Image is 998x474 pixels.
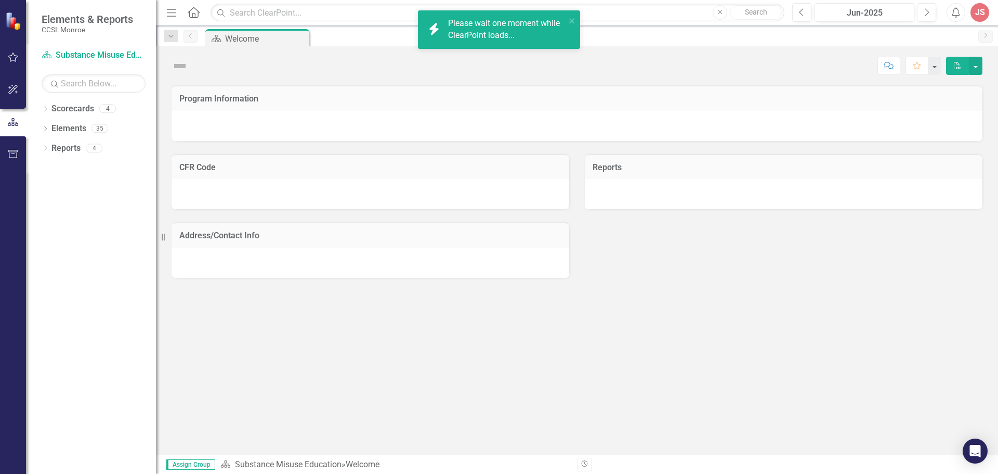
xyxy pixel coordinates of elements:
[42,74,146,93] input: Search Below...
[99,105,116,113] div: 4
[86,144,102,152] div: 4
[745,8,767,16] span: Search
[225,32,307,45] div: Welcome
[166,459,215,470] span: Assign Group
[172,58,188,74] img: Not Defined
[448,18,566,42] div: Please wait one moment while ClearPoint loads...
[730,5,782,20] button: Search
[51,123,86,135] a: Elements
[42,25,133,34] small: CCSI: Monroe
[42,49,146,61] a: Substance Misuse Education
[818,7,911,19] div: Jun-2025
[963,439,988,464] div: Open Intercom Messenger
[42,13,133,25] span: Elements & Reports
[569,15,576,27] button: close
[51,103,94,115] a: Scorecards
[5,11,23,30] img: ClearPoint Strategy
[593,163,975,172] h3: Reports
[235,459,342,469] a: Substance Misuse Education
[91,124,108,133] div: 35
[179,231,561,240] h3: Address/Contact Info
[179,163,561,172] h3: CFR Code
[346,459,379,469] div: Welcome
[815,3,914,22] button: Jun-2025
[220,459,569,471] div: »
[51,143,81,155] a: Reports
[179,94,975,104] h3: Program Information
[970,3,989,22] button: JS
[211,4,784,22] input: Search ClearPoint...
